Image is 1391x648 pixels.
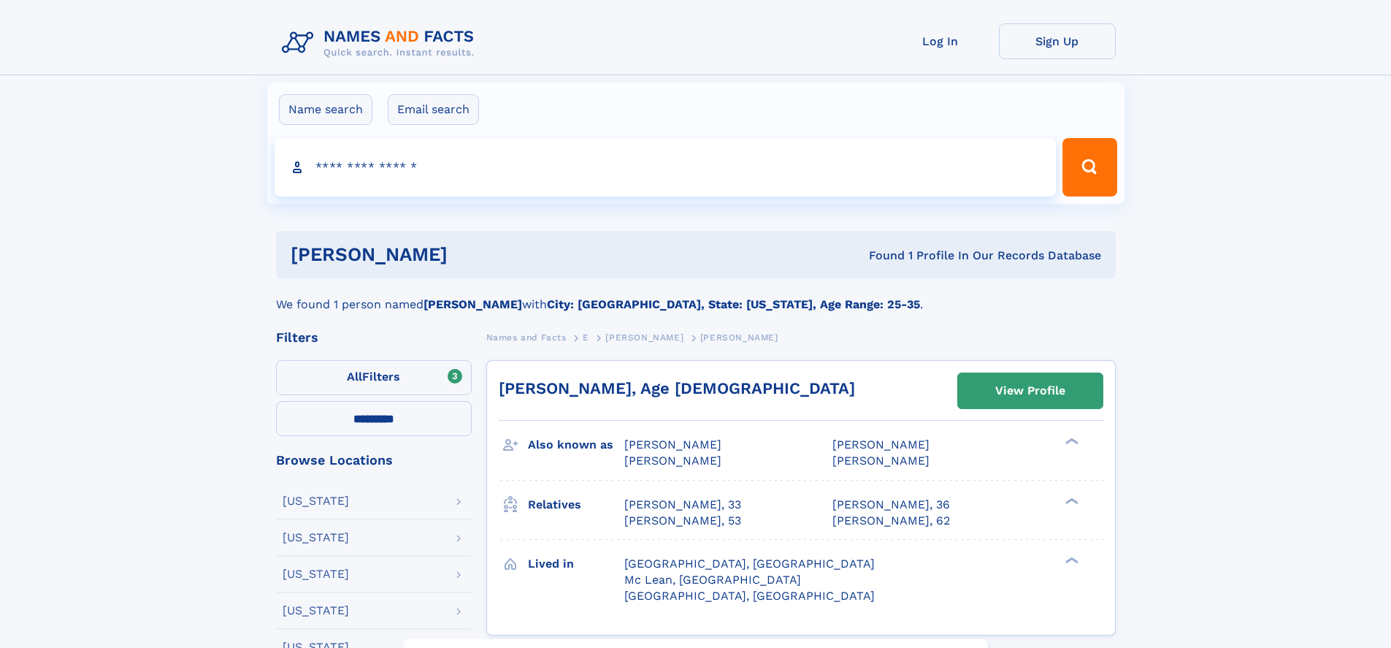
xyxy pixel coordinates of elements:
span: [GEOGRAPHIC_DATA], [GEOGRAPHIC_DATA] [624,589,875,603]
div: ❯ [1062,496,1079,506]
div: [US_STATE] [283,568,349,580]
label: Filters [276,360,472,395]
span: [GEOGRAPHIC_DATA], [GEOGRAPHIC_DATA] [624,557,875,571]
a: E [583,328,589,346]
div: [US_STATE] [283,532,349,544]
span: [PERSON_NAME] [700,332,778,343]
div: ❯ [1062,437,1079,446]
div: Found 1 Profile In Our Records Database [658,248,1101,264]
div: [US_STATE] [283,495,349,507]
span: Mc Lean, [GEOGRAPHIC_DATA] [624,573,801,587]
span: [PERSON_NAME] [832,438,930,451]
input: search input [275,138,1057,197]
a: [PERSON_NAME], 53 [624,513,741,529]
label: Name search [279,94,372,125]
h3: Lived in [528,552,624,576]
div: ❯ [1062,555,1079,565]
button: Search Button [1062,138,1116,197]
a: [PERSON_NAME], 36 [832,497,950,513]
span: [PERSON_NAME] [624,438,721,451]
span: All [347,370,362,384]
div: Browse Locations [276,454,472,467]
h3: Relatives [528,492,624,517]
a: [PERSON_NAME], Age [DEMOGRAPHIC_DATA] [499,379,855,397]
div: We found 1 person named with . [276,278,1116,313]
span: [PERSON_NAME] [832,454,930,468]
span: [PERSON_NAME] [624,454,721,468]
a: View Profile [958,373,1103,408]
div: Filters [276,331,472,344]
b: [PERSON_NAME] [424,297,522,311]
a: Names and Facts [486,328,567,346]
div: [US_STATE] [283,605,349,617]
label: Email search [388,94,479,125]
b: City: [GEOGRAPHIC_DATA], State: [US_STATE], Age Range: 25-35 [547,297,920,311]
span: E [583,332,589,343]
span: [PERSON_NAME] [605,332,683,343]
a: Log In [882,23,999,59]
div: View Profile [995,374,1065,408]
h3: Also known as [528,432,624,457]
img: Logo Names and Facts [276,23,486,63]
h1: [PERSON_NAME] [291,245,659,264]
a: [PERSON_NAME], 33 [624,497,741,513]
a: [PERSON_NAME], 62 [832,513,950,529]
a: Sign Up [999,23,1116,59]
a: [PERSON_NAME] [605,328,683,346]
